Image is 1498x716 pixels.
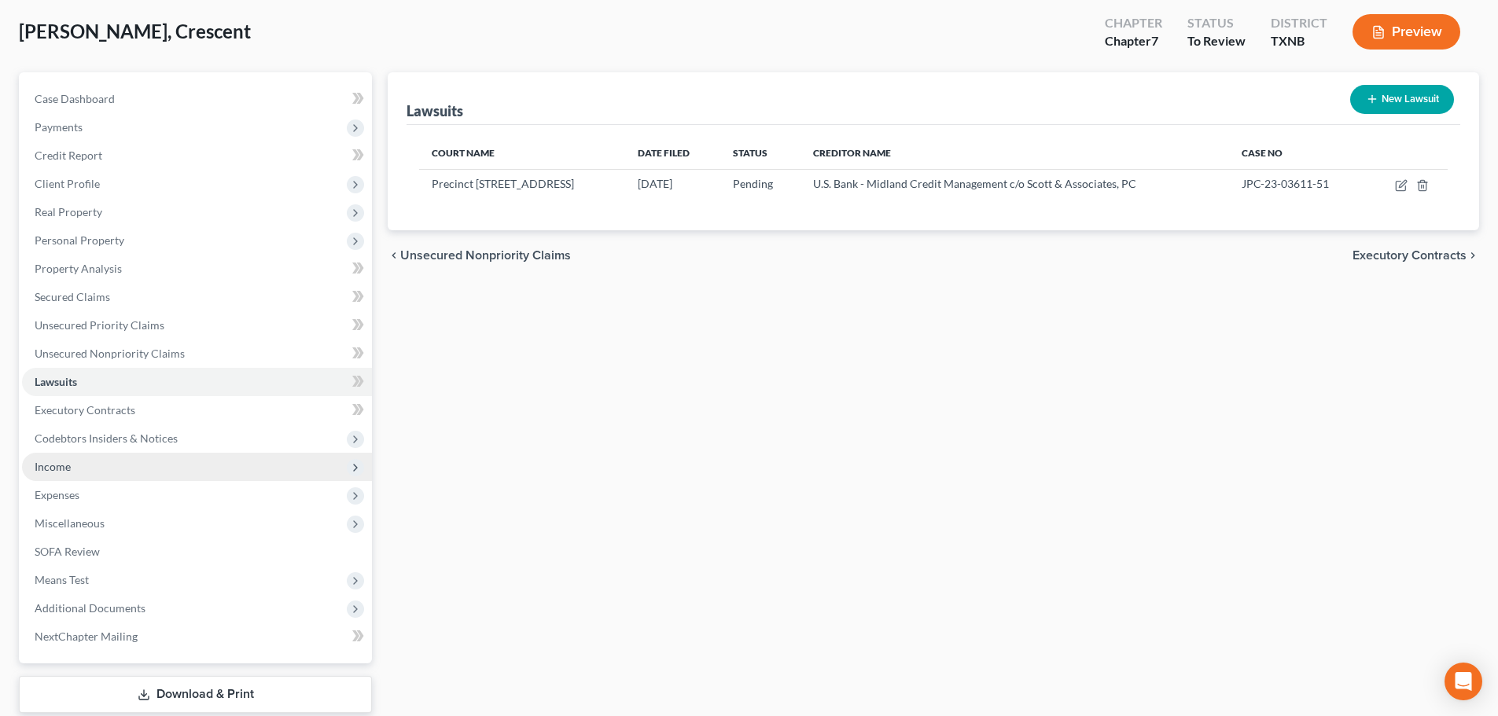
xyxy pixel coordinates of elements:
span: Executory Contracts [35,403,135,417]
a: Unsecured Nonpriority Claims [22,340,372,368]
span: [PERSON_NAME], Crescent [19,20,251,42]
a: Download & Print [19,676,372,713]
span: Precinct [STREET_ADDRESS] [432,177,574,190]
span: Pending [733,177,773,190]
span: Means Test [35,573,89,586]
span: NextChapter Mailing [35,630,138,643]
a: Case Dashboard [22,85,372,113]
span: JPC-23-03611-51 [1242,177,1329,190]
span: Status [733,147,767,159]
span: Credit Report [35,149,102,162]
span: Client Profile [35,177,100,190]
div: District [1271,14,1327,32]
i: chevron_left [388,249,400,262]
a: Secured Claims [22,283,372,311]
span: Unsecured Nonpriority Claims [400,249,571,262]
span: Codebtors Insiders & Notices [35,431,178,445]
span: Payments [35,120,83,134]
span: Court Name [432,147,495,159]
span: Executory Contracts [1353,249,1467,262]
span: Creditor Name [813,147,891,159]
div: Open Intercom Messenger [1445,663,1482,700]
a: Executory Contracts [22,396,372,424]
span: Personal Property [35,233,124,247]
div: To Review [1187,32,1246,50]
span: Case No [1242,147,1283,159]
button: Preview [1353,14,1460,50]
span: SOFA Review [35,545,100,558]
span: Income [35,460,71,473]
span: Secured Claims [35,290,110,303]
a: Unsecured Priority Claims [22,311,372,340]
span: [DATE] [638,177,672,190]
a: NextChapter Mailing [22,622,372,651]
button: Executory Contracts chevron_right [1353,249,1479,262]
span: Unsecured Nonpriority Claims [35,347,185,360]
span: Unsecured Priority Claims [35,318,164,332]
a: Credit Report [22,141,372,170]
span: U.S. Bank - Midland Credit Management c/o Scott & Associates, PC [813,177,1136,190]
span: 7 [1151,33,1158,48]
span: Date Filed [638,147,690,159]
div: Status [1187,14,1246,32]
div: Lawsuits [407,101,463,120]
span: Real Property [35,205,102,218]
div: TXNB [1271,32,1327,50]
span: Property Analysis [35,262,122,275]
div: Chapter [1105,14,1162,32]
i: chevron_right [1467,249,1479,262]
a: Property Analysis [22,255,372,283]
a: Lawsuits [22,368,372,396]
span: Lawsuits [35,375,77,388]
span: Additional Documents [35,601,145,615]
a: SOFA Review [22,538,372,566]
div: Chapter [1105,32,1162,50]
span: Expenses [35,488,79,501]
button: New Lawsuit [1350,85,1454,114]
span: Case Dashboard [35,92,115,105]
span: Miscellaneous [35,516,105,530]
button: chevron_left Unsecured Nonpriority Claims [388,249,571,262]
